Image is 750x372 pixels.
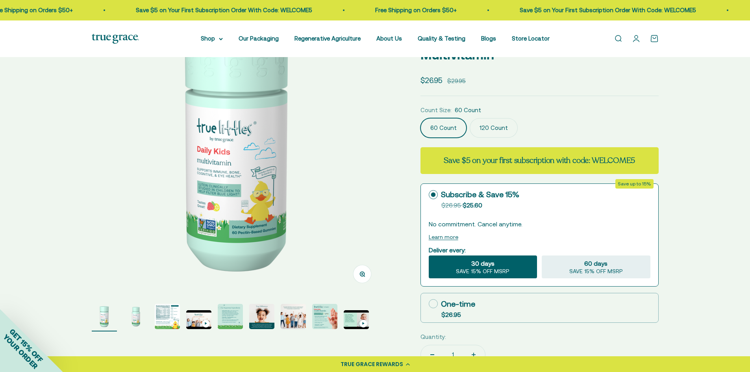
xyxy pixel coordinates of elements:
[481,35,496,42] a: Blogs
[218,304,243,329] img: True Littles® Daily Kids Multivitamin
[186,310,211,331] button: Go to item 4
[294,35,361,42] a: Regenerative Agriculture
[374,7,456,13] a: Free Shipping on Orders $50+
[92,304,117,329] img: True Littles® Daily Kids Multivitamin
[312,304,337,331] button: Go to item 8
[201,34,223,43] summary: Shop
[420,105,452,115] legend: Count Size:
[421,345,444,364] button: Decrease quantity
[92,4,383,294] img: True Littles® Daily Kids Multivitamin
[123,304,148,329] img: True Littles® Daily Kids Multivitamin
[155,304,180,331] button: Go to item 3
[341,360,403,368] div: TRUE GRACE REWARDS
[512,35,550,42] a: Store Locator
[239,35,279,42] a: Our Packaging
[249,304,274,331] button: Go to item 6
[155,304,180,329] img: True Littles® Daily Kids Multivitamin
[519,6,695,15] p: Save $5 on Your First Subscription Order With Code: WELCOME5
[420,332,446,342] label: Quantity:
[418,35,465,42] a: Quality & Testing
[376,35,402,42] a: About Us
[281,304,306,329] img: True Littles® Daily Kids Multivitamin
[281,304,306,331] button: Go to item 7
[2,333,39,370] span: YOUR ORDER
[8,327,44,364] span: GET 15% OFF
[344,310,369,331] button: Go to item 9
[135,6,311,15] p: Save $5 on Your First Subscription Order With Code: WELCOME5
[123,304,148,331] button: Go to item 2
[444,155,635,166] strong: Save $5 on your first subscription with code: WELCOME5
[312,304,337,329] img: True Littles® Daily Kids Multivitamin
[249,304,274,329] img: True Littles® Daily Kids Multivitamin
[420,74,443,86] sale-price: $26.95
[92,304,117,331] button: Go to item 1
[447,76,466,86] compare-at-price: $29.95
[455,105,481,115] span: 60 Count
[462,345,485,364] button: Increase quantity
[218,304,243,331] button: Go to item 5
